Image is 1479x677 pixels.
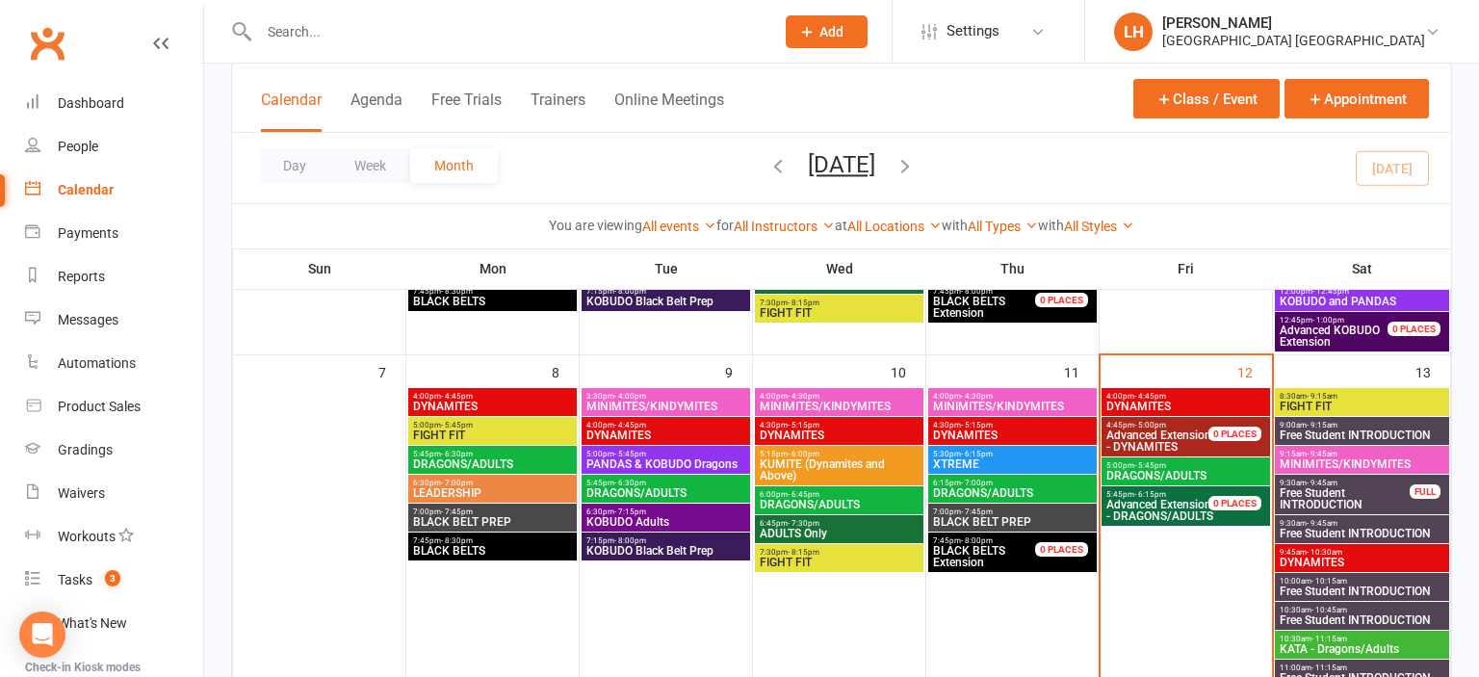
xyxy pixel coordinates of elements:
[58,355,136,371] div: Automations
[786,15,868,48] button: Add
[1237,355,1272,387] div: 12
[759,490,920,499] span: 6:00pm
[1279,392,1445,401] span: 8:30am
[1279,325,1411,348] span: Extension
[105,570,120,586] span: 3
[58,312,118,327] div: Messages
[58,95,124,111] div: Dashboard
[431,91,502,132] button: Free Trials
[412,430,573,441] span: FIGHT FIT
[759,421,920,430] span: 4:30pm
[1279,430,1445,441] span: Free Student INTRODUCTION
[819,24,843,39] span: Add
[1279,606,1445,614] span: 10:30am
[585,545,746,557] span: KOBUDO Black Belt Prep
[1311,664,1347,672] span: - 11:15am
[1279,664,1445,672] span: 11:00am
[759,401,920,412] span: MINIMITES/KINDYMITES
[1162,14,1425,32] div: [PERSON_NAME]
[25,255,203,299] a: Reports
[1100,248,1273,289] th: Fri
[932,430,1093,441] span: DYNAMITES
[1284,79,1429,118] button: Appointment
[933,544,1005,558] span: BLACK BELTS
[1279,614,1445,626] span: Free Student INTRODUCTION
[585,458,746,470] span: PANDAS & KOBUDO Dragons
[759,458,920,482] span: KUMITE (Dynamites and Above)
[932,545,1058,568] span: Extension
[961,287,993,296] span: - 8:00pm
[25,125,203,169] a: People
[788,392,819,401] span: - 4:30pm
[412,487,573,499] span: LEADERSHIP
[25,515,203,559] a: Workouts
[25,342,203,385] a: Automations
[330,148,410,183] button: Week
[891,355,925,387] div: 10
[585,430,746,441] span: DYNAMITES
[25,299,203,342] a: Messages
[1134,421,1166,430] span: - 5:00pm
[961,392,993,401] span: - 4:30pm
[410,148,498,183] button: Month
[788,450,819,458] span: - 6:00pm
[1035,542,1088,557] div: 0 PLACES
[1064,355,1099,387] div: 11
[1279,458,1445,470] span: MINIMITES/KINDYMITES
[585,487,746,499] span: DRAGONS/ADULTS
[1311,606,1347,614] span: - 10:45am
[412,296,573,307] span: BLACK BELTS
[1279,421,1445,430] span: 9:00am
[932,421,1093,430] span: 4:30pm
[1133,79,1280,118] button: Class / Event
[441,392,473,401] span: - 4:45pm
[759,450,920,458] span: 5:15pm
[1307,450,1337,458] span: - 9:45am
[1134,490,1166,499] span: - 6:15pm
[1106,429,1211,442] span: Advanced Extension
[734,219,835,234] a: All Instructors
[552,355,579,387] div: 8
[1134,392,1166,401] span: - 4:45pm
[1307,519,1337,528] span: - 9:45am
[350,91,402,132] button: Agenda
[788,421,819,430] span: - 5:15pm
[253,18,761,45] input: Search...
[1307,392,1337,401] span: - 9:15am
[614,536,646,545] span: - 8:00pm
[759,557,920,568] span: FIGHT FIT
[23,19,71,67] a: Clubworx
[759,528,920,539] span: ADULTS Only
[58,529,116,544] div: Workouts
[1038,218,1064,233] strong: with
[1279,557,1445,568] span: DYNAMITES
[1279,577,1445,586] span: 10:00am
[25,472,203,515] a: Waivers
[441,287,473,296] span: - 8:30pm
[1279,401,1445,412] span: FIGHT FIT
[932,516,1093,528] span: BLACK BELT PREP
[1410,484,1440,499] div: FULL
[614,287,646,296] span: - 8:00pm
[759,307,920,319] span: FIGHT FIT
[759,392,920,401] span: 4:00pm
[1035,293,1088,307] div: 0 PLACES
[716,218,734,233] strong: for
[961,479,993,487] span: - 7:00pm
[788,548,819,557] span: - 8:15pm
[1311,635,1347,643] span: - 11:15am
[412,479,573,487] span: 6:30pm
[585,479,746,487] span: 5:45pm
[788,299,819,307] span: - 8:15pm
[788,490,819,499] span: - 6:45pm
[1279,548,1445,557] span: 9:45am
[441,479,473,487] span: - 7:00pm
[1208,496,1261,510] div: 0 PLACES
[412,458,573,470] span: DRAGONS/ADULTS
[947,10,999,53] span: Settings
[58,442,113,457] div: Gradings
[961,508,993,516] span: - 7:45pm
[1134,461,1166,470] span: - 5:45pm
[1105,401,1266,412] span: DYNAMITES
[932,392,1093,401] span: 4:00pm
